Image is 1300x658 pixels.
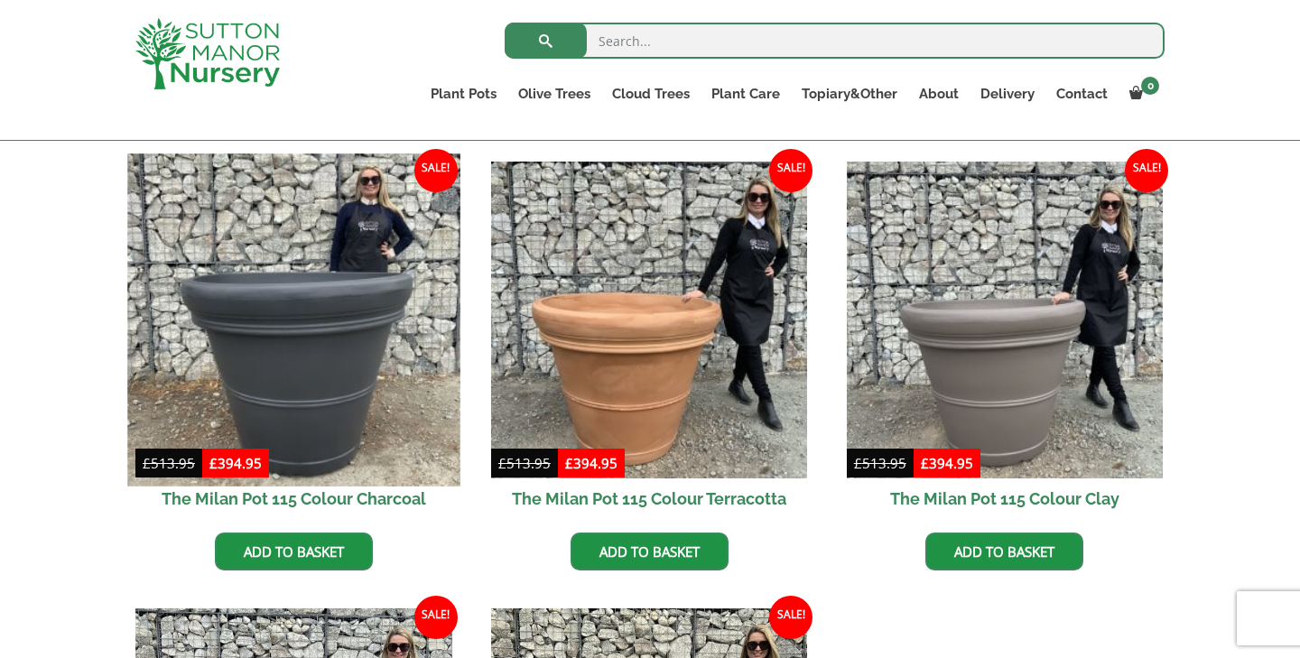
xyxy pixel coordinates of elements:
[1119,81,1165,107] a: 0
[505,23,1165,59] input: Search...
[925,533,1083,570] a: Add to basket: “The Milan Pot 115 Colour Clay”
[854,454,906,472] bdi: 513.95
[847,162,1164,478] img: The Milan Pot 115 Colour Clay
[491,162,808,519] a: Sale! The Milan Pot 115 Colour Terracotta
[1141,77,1159,95] span: 0
[769,149,812,192] span: Sale!
[498,454,506,472] span: £
[491,162,808,478] img: The Milan Pot 115 Colour Terracotta
[135,162,452,519] a: Sale! The Milan Pot 115 Colour Charcoal
[847,162,1164,519] a: Sale! The Milan Pot 115 Colour Clay
[921,454,973,472] bdi: 394.95
[854,454,862,472] span: £
[143,454,151,472] span: £
[847,478,1164,519] h2: The Milan Pot 115 Colour Clay
[414,596,458,639] span: Sale!
[215,533,373,570] a: Add to basket: “The Milan Pot 115 Colour Charcoal”
[135,478,452,519] h2: The Milan Pot 115 Colour Charcoal
[565,454,617,472] bdi: 394.95
[601,81,701,107] a: Cloud Trees
[1125,149,1168,192] span: Sale!
[507,81,601,107] a: Olive Trees
[127,153,460,486] img: The Milan Pot 115 Colour Charcoal
[135,18,280,89] img: logo
[414,149,458,192] span: Sale!
[908,81,970,107] a: About
[491,478,808,519] h2: The Milan Pot 115 Colour Terracotta
[571,533,729,570] a: Add to basket: “The Milan Pot 115 Colour Terracotta”
[769,596,812,639] span: Sale!
[209,454,262,472] bdi: 394.95
[209,454,218,472] span: £
[701,81,791,107] a: Plant Care
[921,454,929,472] span: £
[420,81,507,107] a: Plant Pots
[1045,81,1119,107] a: Contact
[143,454,195,472] bdi: 513.95
[498,454,551,472] bdi: 513.95
[791,81,908,107] a: Topiary&Other
[970,81,1045,107] a: Delivery
[565,454,573,472] span: £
